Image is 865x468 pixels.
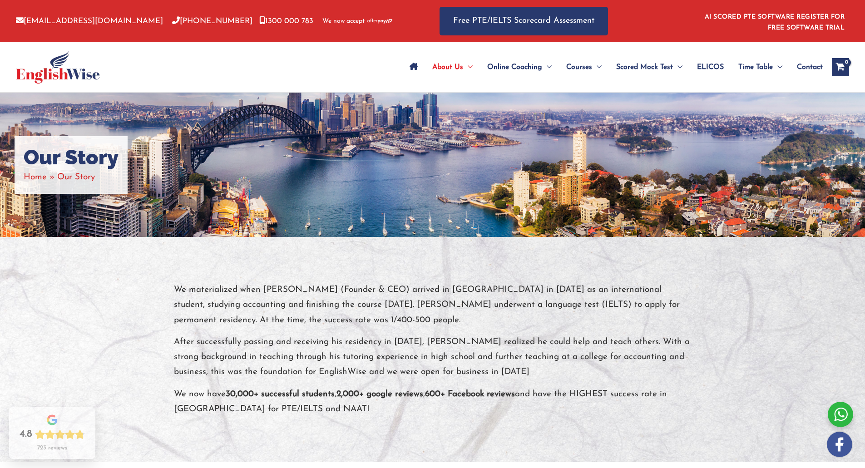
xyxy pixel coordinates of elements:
a: View Shopping Cart, empty [832,58,849,76]
a: AI SCORED PTE SOFTWARE REGISTER FOR FREE SOFTWARE TRIAL [705,14,845,31]
a: CoursesMenu Toggle [559,51,609,83]
a: [EMAIL_ADDRESS][DOMAIN_NAME] [16,17,163,25]
span: Online Coaching [487,51,542,83]
a: ELICOS [690,51,731,83]
span: We now accept [322,17,365,26]
p: We materialized when [PERSON_NAME] (Founder & CEO) arrived in [GEOGRAPHIC_DATA] in [DATE] as an i... [174,282,692,328]
nav: Breadcrumbs [24,170,119,185]
img: cropped-ew-logo [16,51,100,84]
span: Menu Toggle [773,51,782,83]
span: Menu Toggle [673,51,682,83]
img: white-facebook.png [827,432,852,457]
a: Time TableMenu Toggle [731,51,790,83]
strong: 2,000+ google reviews [336,390,423,399]
a: Online CoachingMenu Toggle [480,51,559,83]
aside: Header Widget 1 [699,6,849,36]
a: About UsMenu Toggle [425,51,480,83]
img: Afterpay-Logo [367,19,392,24]
a: Free PTE/IELTS Scorecard Assessment [440,7,608,35]
span: Menu Toggle [542,51,552,83]
strong: 30,000+ successful students [226,390,335,399]
span: Contact [797,51,823,83]
span: Menu Toggle [463,51,473,83]
p: We now have , , and have the HIGHEST success rate in [GEOGRAPHIC_DATA] for PTE/IELTS and NAATI [174,387,692,417]
div: 4.8 [20,428,32,441]
span: Scored Mock Test [616,51,673,83]
span: ELICOS [697,51,724,83]
span: Courses [566,51,592,83]
div: 723 reviews [37,444,67,452]
a: Scored Mock TestMenu Toggle [609,51,690,83]
span: Menu Toggle [592,51,602,83]
a: Home [24,173,47,182]
span: Time Table [738,51,773,83]
h1: Our Story [24,145,119,170]
p: After successfully passing and receiving his residency in [DATE], [PERSON_NAME] realized he could... [174,335,692,380]
a: [PHONE_NUMBER] [172,17,252,25]
span: Our Story [57,173,95,182]
strong: 600+ Facebook reviews [425,390,515,399]
a: Contact [790,51,823,83]
div: Rating: 4.8 out of 5 [20,428,85,441]
span: About Us [432,51,463,83]
nav: Site Navigation: Main Menu [402,51,823,83]
a: 1300 000 783 [259,17,313,25]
